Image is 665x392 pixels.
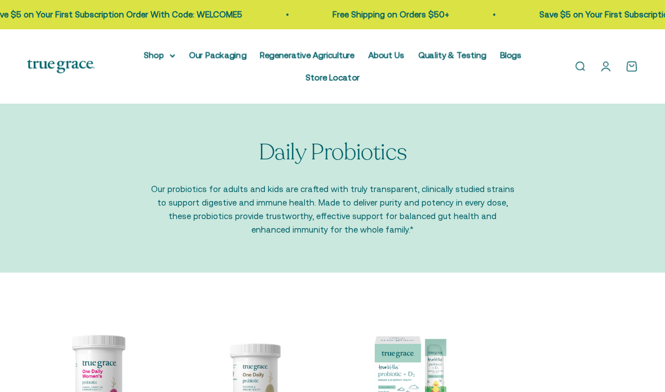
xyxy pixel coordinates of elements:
a: Free Shipping on Orders $50+ [332,10,449,19]
a: Store Locator [305,73,360,82]
a: Regenerative Agriculture [260,50,354,60]
p: Daily Probiotics [259,140,407,164]
a: Blogs [500,50,521,60]
summary: Shop [144,48,175,62]
a: Our Packaging [189,50,246,60]
p: Our probiotics for adults and kids are crafted with truly transparent, clinically studied strains... [149,182,516,237]
a: About Us [368,50,405,60]
a: Quality & Testing [418,50,486,60]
